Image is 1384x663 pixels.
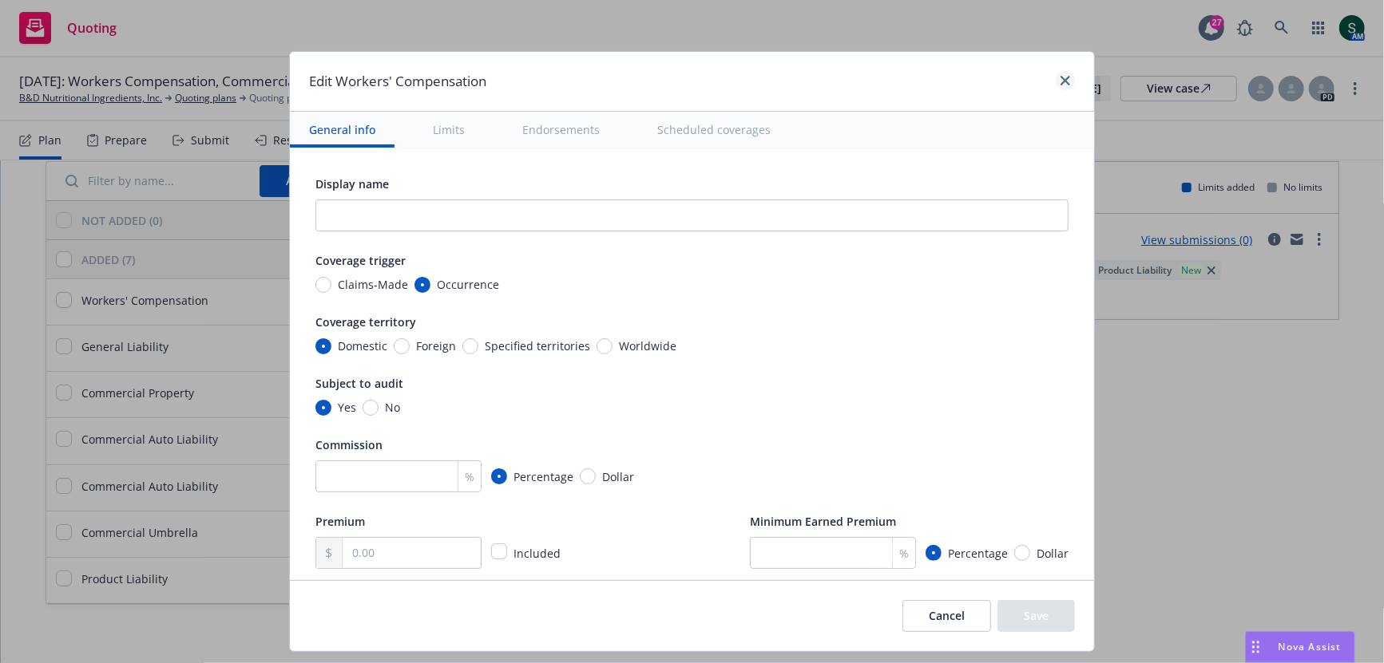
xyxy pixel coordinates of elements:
span: Percentage [948,545,1008,562]
span: Coverage territory [315,314,416,330]
input: Percentage [926,545,942,561]
span: Specified territories [485,337,590,354]
input: Domestic [315,338,331,354]
button: General info [290,112,395,148]
span: % [899,545,909,562]
input: Foreign [394,338,410,354]
span: Premium [315,514,365,529]
button: Endorsements [503,112,619,148]
input: Dollar [580,468,596,484]
span: Commission [315,437,383,452]
span: Dollar [1037,545,1069,562]
span: Minimum Earned Premium [750,514,896,529]
span: No [385,399,400,416]
input: No [363,400,379,416]
input: Worldwide [597,338,613,354]
h1: Edit Workers' Compensation [309,71,486,92]
input: 0.00 [343,538,481,568]
span: Foreign [416,337,456,354]
span: Occurrence [437,276,499,293]
button: Limits [414,112,484,148]
input: Yes [315,400,331,416]
input: Claims-Made [315,277,331,293]
span: Nova Assist [1279,640,1342,653]
button: Cancel [902,600,991,632]
button: Nova Assist [1245,631,1355,663]
a: close [1056,71,1075,90]
span: Domestic [338,337,387,354]
input: Specified territories [462,338,478,354]
span: Yes [338,399,356,416]
input: Occurrence [414,277,430,293]
span: Included [514,546,561,561]
span: Dollar [602,468,634,485]
span: Claims-Made [338,276,408,293]
span: Subject to audit [315,376,403,391]
span: Coverage trigger [315,253,406,268]
span: Percentage [514,468,573,485]
div: Drag to move [1246,632,1266,662]
span: Display name [315,176,389,191]
button: Scheduled coverages [638,112,790,148]
span: Worldwide [619,337,676,354]
input: Dollar [1014,545,1030,561]
input: Percentage [491,468,507,484]
span: % [465,468,474,485]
